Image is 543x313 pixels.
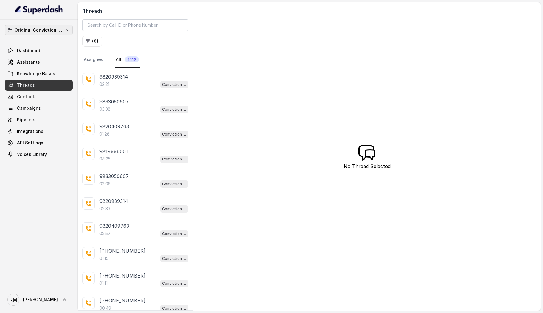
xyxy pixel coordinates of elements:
a: Knowledge Bases [5,68,73,79]
p: 9820409763 [99,123,129,130]
span: Assistants [17,59,40,65]
p: Conviction HR Outbound Assistant [162,256,186,262]
p: Conviction HR Outbound Assistant [162,106,186,113]
span: [PERSON_NAME] [23,297,58,303]
span: Campaigns [17,105,41,111]
p: Conviction HR Outbound Assistant [162,206,186,212]
p: [PHONE_NUMBER] [99,297,145,304]
p: 02:21 [99,81,109,87]
p: 9819996001 [99,148,128,155]
p: 02:33 [99,206,110,212]
span: Knowledge Bases [17,71,55,77]
a: Voices Library [5,149,73,160]
p: 00:49 [99,305,111,311]
p: No Thread Selected [344,163,391,170]
p: 9820409763 [99,222,129,230]
p: 9820939314 [99,73,128,80]
p: 01:11 [99,280,108,286]
span: Dashboard [17,48,40,54]
a: [PERSON_NAME] [5,291,73,308]
a: API Settings [5,137,73,148]
span: API Settings [17,140,43,146]
button: (0) [82,36,102,47]
button: Original Conviction Workspace [5,25,73,35]
p: 9820939314 [99,197,128,205]
input: Search by Call ID or Phone Number [82,19,188,31]
p: Conviction HR Outbound Assistant [162,181,186,187]
span: 1416 [125,56,139,62]
h2: Threads [82,7,188,15]
a: Threads [5,80,73,91]
a: Campaigns [5,103,73,114]
p: Conviction HR Outbound Assistant [162,231,186,237]
p: 01:15 [99,255,108,261]
a: Assistants [5,57,73,68]
p: Conviction HR Outbound Assistant [162,131,186,137]
nav: Tabs [82,52,188,68]
span: Voices Library [17,151,47,157]
p: 04:25 [99,156,111,162]
p: Conviction HR Outbound Assistant [162,281,186,287]
img: light.svg [15,5,63,15]
p: 02:05 [99,181,111,187]
p: [PHONE_NUMBER] [99,272,145,279]
p: Conviction HR Outbound Assistant [162,82,186,88]
p: 02:57 [99,231,111,237]
p: 9833050607 [99,98,129,105]
p: 03:38 [99,106,111,112]
p: 01:28 [99,131,110,137]
a: Pipelines [5,114,73,125]
span: Threads [17,82,35,88]
a: Dashboard [5,45,73,56]
a: Integrations [5,126,73,137]
span: Integrations [17,128,43,134]
p: Conviction HR Outbound Assistant [162,156,186,162]
a: All1416 [115,52,140,68]
a: Assigned [82,52,105,68]
p: [PHONE_NUMBER] [99,247,145,254]
span: Pipelines [17,117,37,123]
p: 9833050607 [99,173,129,180]
text: RM [9,297,17,303]
span: Contacts [17,94,37,100]
p: Original Conviction Workspace [15,26,63,34]
a: Contacts [5,91,73,102]
p: Conviction HR Outbound Assistant [162,305,186,311]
